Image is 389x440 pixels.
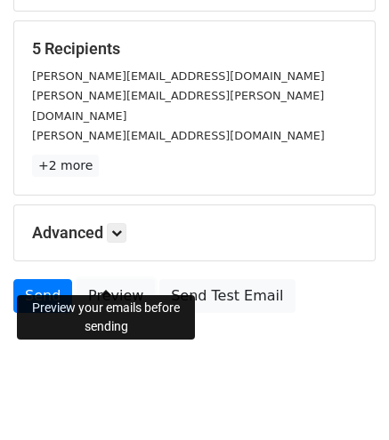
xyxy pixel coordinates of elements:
[13,279,72,313] a: Send
[32,89,324,123] small: [PERSON_NAME][EMAIL_ADDRESS][PERSON_NAME][DOMAIN_NAME]
[32,223,357,243] h5: Advanced
[32,39,357,59] h5: 5 Recipients
[32,155,99,177] a: +2 more
[159,279,295,313] a: Send Test Email
[77,279,155,313] a: Preview
[300,355,389,440] iframe: Chat Widget
[17,295,195,340] div: Preview your emails before sending
[32,69,325,83] small: [PERSON_NAME][EMAIL_ADDRESS][DOMAIN_NAME]
[32,129,325,142] small: [PERSON_NAME][EMAIL_ADDRESS][DOMAIN_NAME]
